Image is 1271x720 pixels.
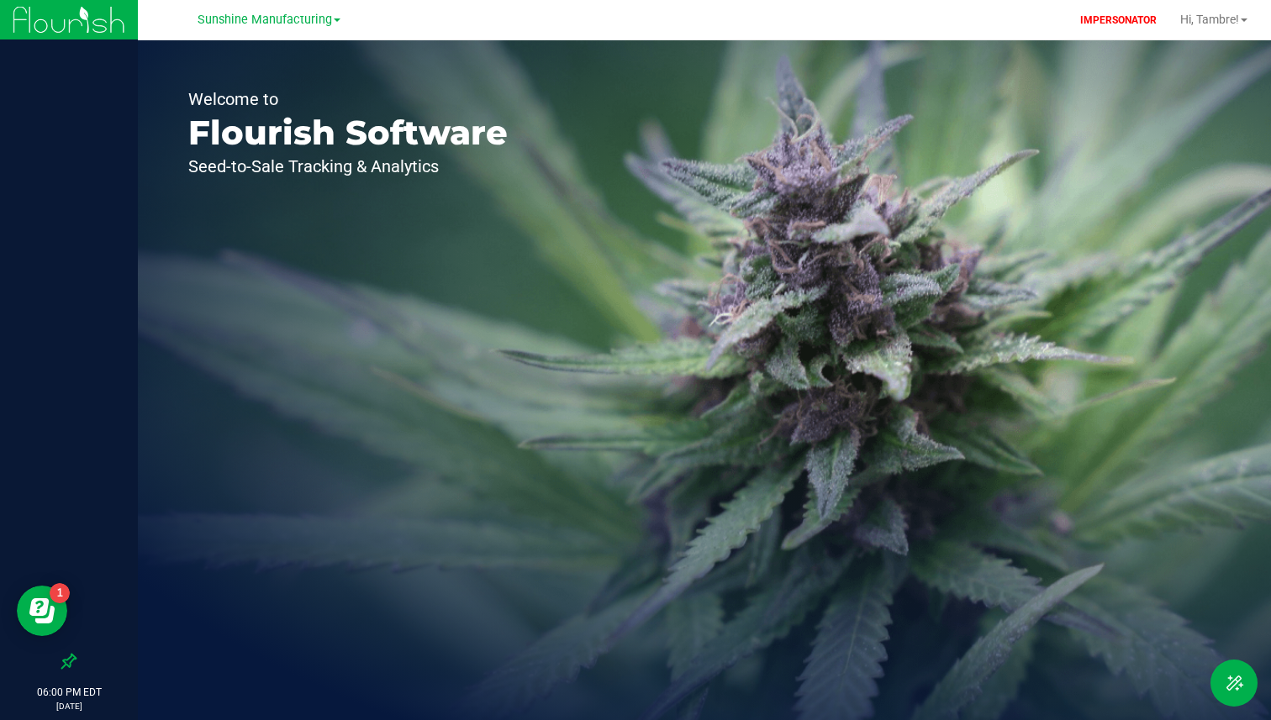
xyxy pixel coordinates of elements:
[1210,660,1258,707] button: Toggle Menu
[1073,13,1163,28] p: IMPERSONATOR
[61,653,77,670] label: Pin the sidebar to full width on large screens
[1180,13,1239,26] span: Hi, Tambre!
[8,685,130,700] p: 06:00 PM EDT
[8,700,130,712] p: [DATE]
[50,583,70,603] iframe: Resource center unread badge
[198,13,332,27] span: Sunshine Manufacturing
[188,116,508,150] p: Flourish Software
[188,158,508,175] p: Seed-to-Sale Tracking & Analytics
[188,91,508,108] p: Welcome to
[17,586,67,636] iframe: Resource center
